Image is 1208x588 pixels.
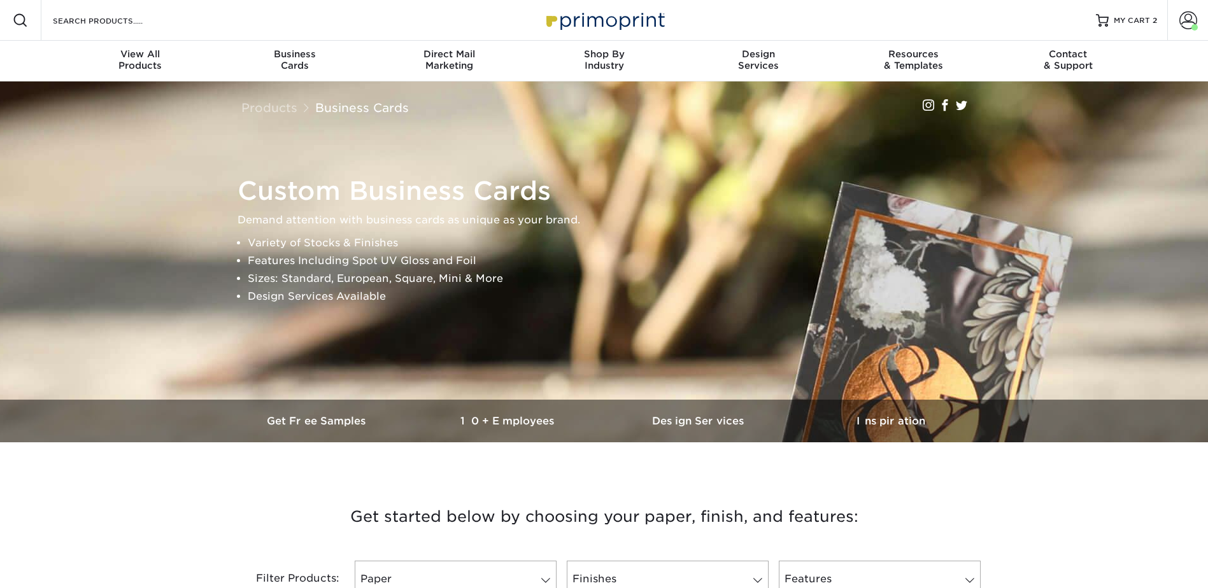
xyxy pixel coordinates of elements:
[63,41,218,81] a: View AllProducts
[836,41,991,81] a: Resources& Templates
[413,415,604,427] h3: 10+ Employees
[795,415,986,427] h3: Inspiration
[63,48,218,71] div: Products
[836,48,991,60] span: Resources
[527,48,681,71] div: Industry
[217,41,372,81] a: BusinessCards
[248,252,983,270] li: Features Including Spot UV Gloss and Foil
[681,41,836,81] a: DesignServices
[372,48,527,71] div: Marketing
[527,48,681,60] span: Shop By
[63,48,218,60] span: View All
[217,48,372,60] span: Business
[413,400,604,442] a: 10+ Employees
[541,6,668,34] img: Primoprint
[1153,16,1157,25] span: 2
[248,234,983,252] li: Variety of Stocks & Finishes
[527,41,681,81] a: Shop ByIndustry
[991,41,1146,81] a: Contact& Support
[604,400,795,442] a: Design Services
[52,13,176,28] input: SEARCH PRODUCTS.....
[222,400,413,442] a: Get Free Samples
[836,48,991,71] div: & Templates
[222,415,413,427] h3: Get Free Samples
[372,48,527,60] span: Direct Mail
[681,48,836,71] div: Services
[991,48,1146,60] span: Contact
[604,415,795,427] h3: Design Services
[238,211,983,229] p: Demand attention with business cards as unique as your brand.
[248,288,983,305] li: Design Services Available
[238,176,983,206] h1: Custom Business Cards
[217,48,372,71] div: Cards
[372,41,527,81] a: Direct MailMarketing
[991,48,1146,71] div: & Support
[681,48,836,60] span: Design
[232,488,977,545] h3: Get started below by choosing your paper, finish, and features:
[795,400,986,442] a: Inspiration
[1114,15,1150,26] span: MY CART
[315,101,409,115] a: Business Cards
[241,101,297,115] a: Products
[248,270,983,288] li: Sizes: Standard, European, Square, Mini & More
